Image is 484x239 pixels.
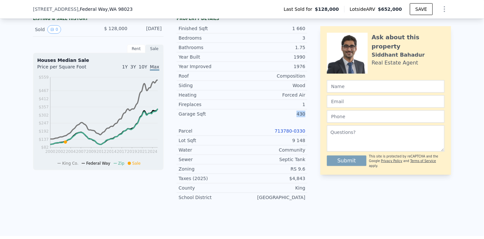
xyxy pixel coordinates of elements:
div: Water [179,147,242,153]
button: View historical data [47,25,61,34]
div: 430 [242,111,305,117]
tspan: $82 [41,145,49,150]
a: Terms of Service [410,159,436,163]
div: Year Built [179,54,242,60]
div: Rent [127,45,145,53]
div: RS 9.6 [242,166,305,172]
span: , WA 98023 [108,7,133,12]
div: Property details [177,16,307,21]
a: 713780-0330 [275,128,305,134]
div: 9 148 [242,137,305,144]
tspan: 2002 [56,149,66,154]
div: Bathrooms [179,44,242,51]
div: Sewer [179,156,242,163]
div: 1 [242,101,305,108]
div: This site is protected by reCAPTCHA and the Google and apply. [369,154,444,168]
div: 3 [242,35,305,41]
span: , Federal Way [78,6,133,12]
span: Lotside ARV [350,6,378,12]
span: Federal Way [86,161,110,166]
div: King [242,185,305,191]
tspan: $357 [39,105,49,109]
div: School District [179,194,242,201]
tspan: 2019 [127,149,137,154]
tspan: 2007 [76,149,86,154]
tspan: $247 [39,121,49,126]
div: Garage Sqft [179,111,242,117]
div: Bedrooms [179,35,242,41]
input: Name [327,80,444,93]
div: Heating [179,92,242,98]
span: $652,000 [378,7,402,12]
button: Submit [327,156,366,166]
div: Year Improved [179,63,242,70]
div: Forced Air [242,92,305,98]
div: Price per Square Foot [37,64,98,74]
div: Zoning [179,166,242,172]
div: 1976 [242,63,305,70]
span: 1Y [122,64,128,69]
span: King Co. [62,161,78,166]
div: Community [242,147,305,153]
div: 1990 [242,54,305,60]
div: Siddhant Bahadur [372,51,425,59]
div: Finished Sqft [179,25,242,32]
tspan: 2014 [106,149,117,154]
div: Composition [242,73,305,79]
tspan: $137 [39,137,49,142]
tspan: 2009 [86,149,96,154]
span: Last Sold for [284,6,315,12]
span: $ 128,000 [104,26,127,31]
span: 3Y [130,64,136,69]
div: Real Estate Agent [372,59,418,67]
input: Phone [327,110,444,123]
div: Parcel [179,128,242,134]
tspan: 2021 [137,149,147,154]
div: Lot Sqft [179,137,242,144]
div: LISTING & SALE HISTORY [33,16,164,23]
div: Septic Tank [242,156,305,163]
span: Sale [132,161,141,166]
input: Email [327,95,444,108]
div: Sale [145,45,164,53]
tspan: 2004 [66,149,76,154]
div: Siding [179,82,242,89]
div: [GEOGRAPHIC_DATA] [242,194,305,201]
tspan: $302 [39,113,49,118]
button: Show Options [438,3,451,16]
div: Roof [179,73,242,79]
tspan: $412 [39,97,49,101]
span: Zip [118,161,124,166]
tspan: 2017 [117,149,127,154]
tspan: $192 [39,129,49,134]
div: $4,843 [242,175,305,182]
div: [DATE] [133,25,162,34]
span: $128,000 [315,6,339,12]
tspan: 2012 [96,149,106,154]
div: Sold [35,25,93,34]
div: Houses Median Sale [37,57,159,64]
div: 1.75 [242,44,305,51]
tspan: $467 [39,89,49,93]
tspan: $559 [39,75,49,80]
span: [STREET_ADDRESS] [33,6,78,12]
span: 10Y [139,64,147,69]
button: SAVE [410,3,433,15]
tspan: 2024 [148,149,158,154]
div: Taxes (2025) [179,175,242,182]
div: Wood [242,82,305,89]
tspan: 2000 [45,149,56,154]
div: Ask about this property [372,33,444,51]
span: Max [150,64,159,71]
div: 1 660 [242,25,305,32]
div: Fireplaces [179,101,242,108]
div: County [179,185,242,191]
a: Privacy Policy [381,159,402,163]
